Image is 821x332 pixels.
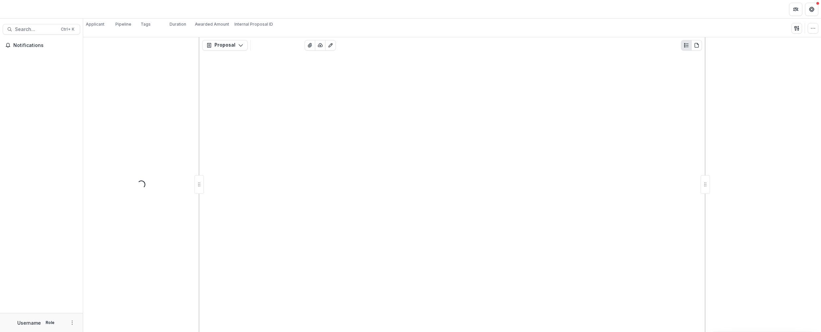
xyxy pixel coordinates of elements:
[13,43,77,48] span: Notifications
[60,26,76,33] div: Ctrl + K
[305,40,315,51] button: View Attached Files
[195,21,229,27] p: Awarded Amount
[15,27,57,32] span: Search...
[691,40,702,51] button: PDF view
[3,24,80,35] button: Search...
[115,21,131,27] p: Pipeline
[202,40,248,51] button: Proposal
[3,40,80,51] button: Notifications
[234,21,273,27] p: Internal Proposal ID
[44,320,57,326] p: Role
[86,21,104,27] p: Applicant
[325,40,336,51] button: Edit as form
[789,3,802,16] button: Partners
[681,40,692,51] button: Plaintext view
[805,3,818,16] button: Get Help
[141,21,151,27] p: Tags
[17,319,41,326] p: Username
[68,319,76,327] button: More
[170,21,186,27] p: Duration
